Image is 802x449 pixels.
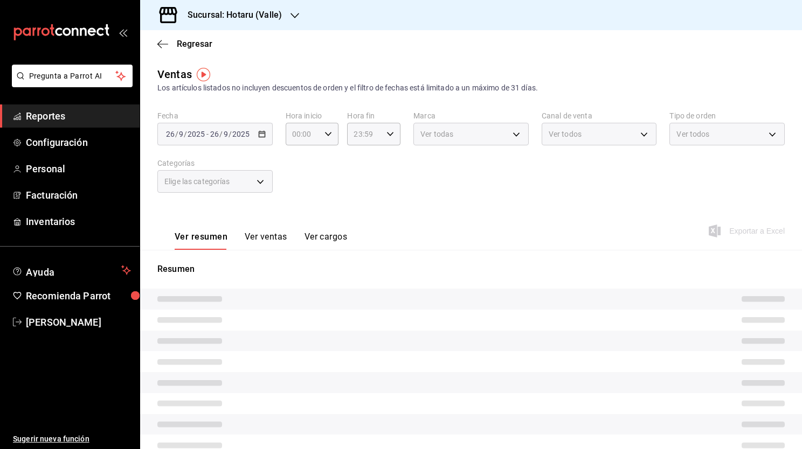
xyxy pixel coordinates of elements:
button: Ver resumen [175,231,227,250]
input: -- [165,130,175,138]
span: Ayuda [26,264,117,277]
label: Marca [413,112,529,120]
button: Ver ventas [245,231,287,250]
label: Canal de venta [542,112,657,120]
span: / [184,130,187,138]
span: Ver todas [420,129,453,139]
label: Hora inicio [286,112,339,120]
span: Reportes [26,109,131,123]
label: Hora fin [347,112,400,120]
label: Fecha [157,112,273,120]
div: Ventas [157,66,192,82]
input: -- [223,130,229,138]
h3: Sucursal: Hotaru (Valle) [179,9,282,22]
span: Sugerir nueva función [13,433,131,445]
button: open_drawer_menu [119,28,127,37]
span: Inventarios [26,214,131,229]
button: Ver cargos [305,231,348,250]
span: Elige las categorías [164,176,230,187]
span: Regresar [177,39,212,49]
span: - [206,130,209,138]
button: Pregunta a Parrot AI [12,65,133,87]
span: / [219,130,223,138]
img: Tooltip marker [197,68,210,81]
span: Facturación [26,188,131,202]
span: Configuración [26,135,131,150]
div: Los artículos listados no incluyen descuentos de orden y el filtro de fechas está limitado a un m... [157,82,785,94]
span: / [175,130,178,138]
p: Resumen [157,263,785,276]
span: Personal [26,162,131,176]
input: ---- [232,130,250,138]
span: [PERSON_NAME] [26,315,131,329]
a: Pregunta a Parrot AI [8,78,133,89]
span: Pregunta a Parrot AI [29,71,116,82]
input: ---- [187,130,205,138]
div: navigation tabs [175,231,347,250]
input: -- [210,130,219,138]
label: Categorías [157,159,273,167]
input: -- [178,130,184,138]
span: Ver todos [549,129,582,139]
span: Recomienda Parrot [26,289,131,303]
button: Regresar [157,39,212,49]
label: Tipo de orden [669,112,785,120]
span: / [229,130,232,138]
span: Ver todos [676,129,709,139]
